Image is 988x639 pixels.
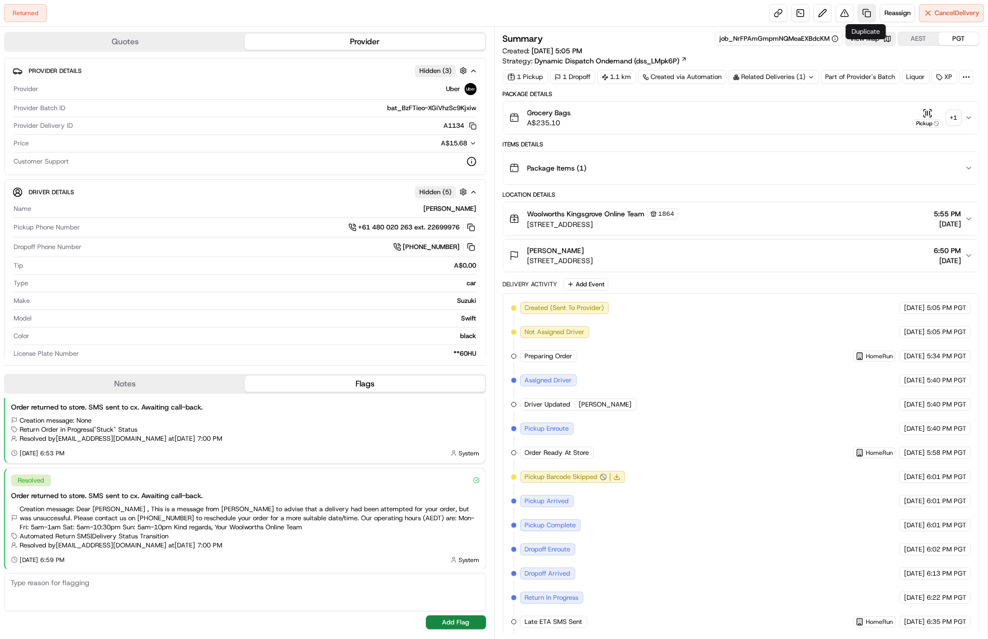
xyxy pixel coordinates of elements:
span: 6:22 PM PGT [927,593,966,602]
div: 1.1 km [597,70,636,84]
div: Related Deliveries (1) [729,70,819,84]
button: Pickup Barcode Skipped [525,472,607,482]
span: 5:40 PM PGT [927,424,966,433]
span: 5:58 PM PGT [927,448,966,457]
span: +61 480 020 263 ext. 22699976 [358,223,460,232]
span: Woolworths Kingsgrove Online Team [527,209,645,219]
span: [DATE] [904,593,925,602]
img: uber-new-logo.jpeg [465,83,477,95]
span: Created (Sent To Provider) [525,303,604,312]
div: 1 Pickup [503,70,548,84]
div: Package Details [503,90,980,98]
span: [DATE] [904,472,925,482]
span: [DATE] 6:53 PM [20,449,64,457]
span: Provider [14,85,38,94]
span: A$15.68 [441,139,468,147]
span: [DATE] 6:59 PM [20,556,64,564]
div: job_NrFPAmGmpmNQMeaEXBdcKM [720,34,839,43]
div: Delivery Activity [503,280,558,288]
div: A$0.00 [27,261,477,270]
span: System [459,556,480,564]
span: 5:05 PM PGT [927,328,966,337]
span: 5:40 PM PGT [927,376,966,385]
span: Grocery Bags [527,108,571,118]
span: Tip [14,261,23,270]
span: 6:02 PM PGT [927,545,966,554]
span: Color [14,332,29,341]
span: [DATE] [904,569,925,578]
span: Assigned Driver [525,376,572,385]
span: 6:50 PM [934,246,961,256]
div: XP [932,70,957,84]
span: [PHONE_NUMBER] [403,243,460,252]
span: HomeRun [866,618,893,626]
span: Created: [503,46,583,56]
button: Woolworths Kingsgrove Online Team1864[STREET_ADDRESS]5:55 PM[DATE] [503,202,979,235]
span: Creation message: Dear [PERSON_NAME] , This is a message from [PERSON_NAME] to advise that a deli... [20,505,480,532]
div: Location Details [503,191,980,199]
span: [DATE] 5:05 PM [532,46,583,55]
div: Order returned to store. SMS sent to cx. Awaiting call-back. [11,491,480,501]
div: Swift [36,314,477,323]
span: Driver Updated [525,400,571,409]
button: Reassign [880,4,915,22]
span: 1864 [659,210,675,218]
span: Late ETA SMS Sent [525,617,583,626]
span: HomeRun [866,352,893,360]
span: Preparing Order [525,352,573,361]
span: Provider Delivery ID [14,121,73,130]
span: Pickup Phone Number [14,223,80,232]
span: [STREET_ADDRESS] [527,256,593,266]
button: Add Flag [426,615,486,629]
span: [STREET_ADDRESS] [527,219,678,229]
span: Resolved by [EMAIL_ADDRESS][DOMAIN_NAME] [20,541,166,550]
span: Pickup Enroute [525,424,569,433]
span: Make [14,296,30,305]
button: Hidden (3) [415,64,470,77]
span: Provider Details [29,67,81,75]
button: A$15.68 [388,139,477,148]
span: Price [14,139,29,148]
span: Package Items ( 1 ) [527,163,587,173]
span: [DATE] [934,256,961,266]
button: Quotes [5,34,245,50]
span: Pickup Arrived [525,497,569,506]
div: + 1 [947,111,961,125]
div: car [32,279,477,288]
span: [DATE] [904,424,925,433]
span: [DATE] [904,352,925,361]
span: Dynamic Dispatch Ondemand (dss_LMpk6P) [535,56,680,66]
div: Resolved [11,474,51,487]
button: [PERSON_NAME][STREET_ADDRESS]6:50 PM[DATE] [503,239,979,272]
div: Order returned to store. SMS sent to cx. Awaiting call-back. [11,402,480,412]
span: [DATE] [904,448,925,457]
div: [PERSON_NAME] [35,204,477,213]
a: Dynamic Dispatch Ondemand (dss_LMpk6P) [535,56,687,66]
button: Package Items (1) [503,152,979,184]
span: Pickup Barcode Skipped [525,472,598,482]
span: 6:01 PM PGT [927,521,966,530]
span: Not Assigned Driver [525,328,585,337]
div: Pickup [913,119,943,128]
div: Strategy: [503,56,687,66]
button: CancelDelivery [919,4,984,22]
div: 1 Dropoff [550,70,595,84]
button: Provider [245,34,485,50]
button: View Map [845,32,896,46]
span: 6:13 PM PGT [927,569,966,578]
span: Order Ready At Store [525,448,589,457]
div: Items Details [503,140,980,148]
span: Resolved by [EMAIL_ADDRESS][DOMAIN_NAME] [20,434,166,443]
span: Return In Progress [525,593,579,602]
span: bat_BzFTieo-XGiVhzSc9Kjxiw [388,104,477,113]
span: Model [14,314,32,323]
div: Duplicate [846,24,886,39]
button: Grocery BagsA$235.10Pickup+1 [503,102,979,134]
span: 6:35 PM PGT [927,617,966,626]
button: Pickup [913,108,943,128]
span: A$235.10 [527,118,571,128]
span: Dropoff Phone Number [14,243,81,252]
button: Flags [245,376,485,392]
a: [PHONE_NUMBER] [393,242,477,253]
